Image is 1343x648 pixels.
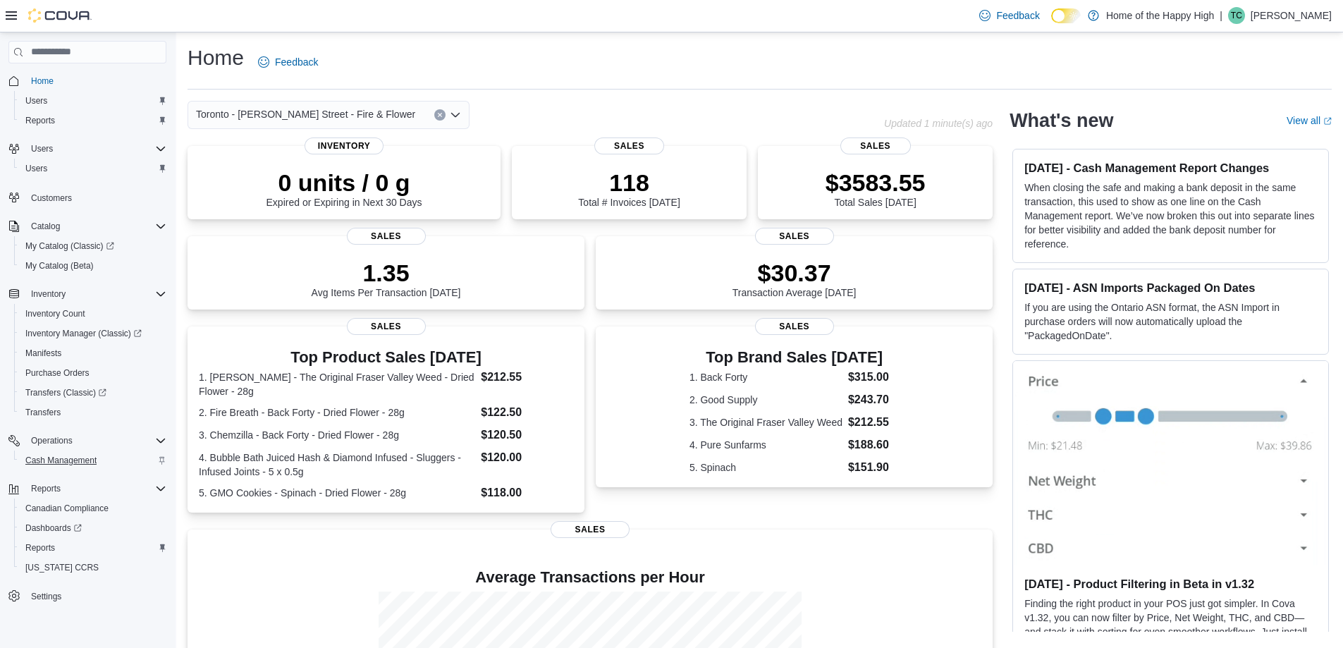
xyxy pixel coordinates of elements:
[1024,300,1317,343] p: If you are using the Ontario ASN format, the ASN Import in purchase orders will now automatically...
[25,562,99,573] span: [US_STATE] CCRS
[25,348,61,359] span: Manifests
[20,404,166,421] span: Transfers
[551,521,630,538] span: Sales
[20,539,61,556] a: Reports
[20,345,67,362] a: Manifests
[31,483,61,494] span: Reports
[31,591,61,602] span: Settings
[3,216,172,236] button: Catalog
[14,558,172,577] button: [US_STATE] CCRS
[1024,181,1317,251] p: When closing the safe and making a bank deposit in the same transaction, this used to show as one...
[25,480,66,497] button: Reports
[25,218,166,235] span: Catalog
[20,384,112,401] a: Transfers (Classic)
[31,288,66,300] span: Inventory
[20,305,166,322] span: Inventory Count
[25,328,142,339] span: Inventory Manager (Classic)
[14,451,172,470] button: Cash Management
[25,588,67,605] a: Settings
[1010,109,1113,132] h2: What's new
[481,427,573,444] dd: $120.50
[14,403,172,422] button: Transfers
[1051,23,1052,24] span: Dark Mode
[31,192,72,204] span: Customers
[275,55,318,69] span: Feedback
[826,169,926,197] p: $3583.55
[25,503,109,514] span: Canadian Compliance
[884,118,993,129] p: Updated 1 minute(s) ago
[31,435,73,446] span: Operations
[689,415,842,429] dt: 3. The Original Fraser Valley Weed
[20,539,166,556] span: Reports
[188,44,244,72] h1: Home
[20,500,114,517] a: Canadian Compliance
[20,384,166,401] span: Transfers (Classic)
[25,542,55,554] span: Reports
[1231,7,1242,24] span: TC
[14,159,172,178] button: Users
[25,432,166,449] span: Operations
[689,370,842,384] dt: 1. Back Forty
[25,387,106,398] span: Transfers (Classic)
[3,284,172,304] button: Inventory
[594,137,665,154] span: Sales
[848,369,899,386] dd: $315.00
[3,479,172,499] button: Reports
[434,109,446,121] button: Clear input
[1024,281,1317,295] h3: [DATE] - ASN Imports Packaged On Dates
[199,486,475,500] dt: 5. GMO Cookies - Spinach - Dried Flower - 28g
[3,431,172,451] button: Operations
[20,559,166,576] span: Washington CCRS
[20,238,120,255] a: My Catalog (Classic)
[848,414,899,431] dd: $212.55
[199,451,475,479] dt: 4. Bubble Bath Juiced Hash & Diamond Infused - Sluggers - Infused Joints - 5 x 0.5g
[20,112,61,129] a: Reports
[25,140,59,157] button: Users
[1024,161,1317,175] h3: [DATE] - Cash Management Report Changes
[3,586,172,606] button: Settings
[25,480,166,497] span: Reports
[20,559,104,576] a: [US_STATE] CCRS
[266,169,422,197] p: 0 units / 0 g
[974,1,1045,30] a: Feedback
[196,106,415,123] span: Toronto - [PERSON_NAME] Street - Fire & Flower
[14,518,172,538] a: Dashboards
[578,169,680,197] p: 118
[199,428,475,442] dt: 3. Chemzilla - Back Forty - Dried Flower - 28g
[28,8,92,23] img: Cova
[14,111,172,130] button: Reports
[25,587,166,605] span: Settings
[20,365,95,381] a: Purchase Orders
[1323,117,1332,126] svg: External link
[689,460,842,475] dt: 5. Spinach
[25,522,82,534] span: Dashboards
[578,169,680,208] div: Total # Invoices [DATE]
[14,538,172,558] button: Reports
[1051,8,1081,23] input: Dark Mode
[25,260,94,271] span: My Catalog (Beta)
[20,500,166,517] span: Canadian Compliance
[25,240,114,252] span: My Catalog (Classic)
[450,109,461,121] button: Open list of options
[481,369,573,386] dd: $212.55
[732,259,857,287] p: $30.37
[20,365,166,381] span: Purchase Orders
[31,143,53,154] span: Users
[25,95,47,106] span: Users
[20,325,166,342] span: Inventory Manager (Classic)
[8,66,166,643] nav: Complex example
[25,407,61,418] span: Transfers
[25,286,166,302] span: Inventory
[25,190,78,207] a: Customers
[848,436,899,453] dd: $188.60
[305,137,384,154] span: Inventory
[14,499,172,518] button: Canadian Compliance
[848,391,899,408] dd: $243.70
[25,163,47,174] span: Users
[25,218,66,235] button: Catalog
[20,112,166,129] span: Reports
[20,160,166,177] span: Users
[347,318,426,335] span: Sales
[14,343,172,363] button: Manifests
[14,236,172,256] a: My Catalog (Classic)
